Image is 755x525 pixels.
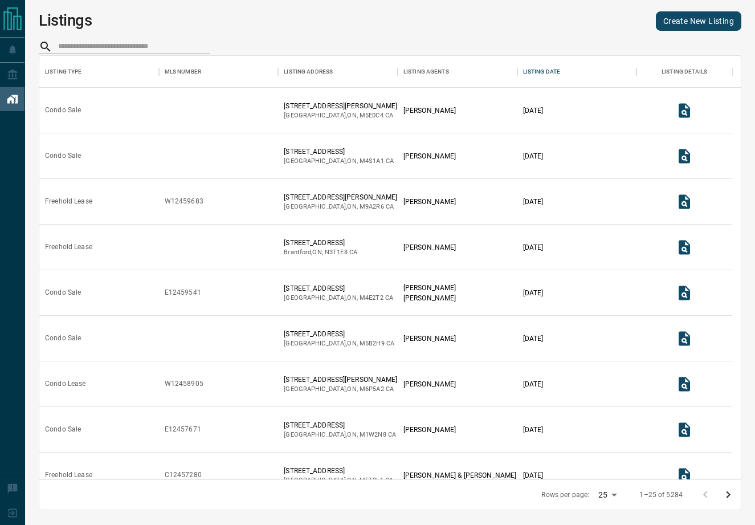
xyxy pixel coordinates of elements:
p: Rows per page: [541,490,589,500]
div: E12457671 [165,425,201,434]
span: m5e0c4 [360,112,383,119]
div: Freehold Lease [45,197,92,206]
div: MLS Number [159,56,279,88]
span: m4s1a1 [360,157,384,165]
button: Go to next page [717,483,740,506]
button: View Listing Details [673,282,696,304]
p: [DATE] [523,105,544,116]
div: Freehold Lease [45,470,92,480]
p: [GEOGRAPHIC_DATA] , ON , CA [284,339,394,348]
button: View Listing Details [673,190,696,213]
button: View Listing Details [673,145,696,168]
p: [STREET_ADDRESS] [284,466,393,476]
div: Condo Lease [45,379,85,389]
p: [PERSON_NAME] [403,379,456,389]
span: m4e2t2 [360,294,383,302]
div: Condo Sale [45,105,81,115]
div: Listing Date [523,56,561,88]
p: [DATE] [523,425,544,435]
p: [STREET_ADDRESS][PERSON_NAME] [284,101,397,111]
div: W12459683 [165,197,203,206]
div: Listing Agents [403,56,449,88]
p: [STREET_ADDRESS] [284,283,393,294]
p: [GEOGRAPHIC_DATA] , ON , CA [284,157,394,166]
p: Brantford , ON , CA [284,248,357,257]
p: [STREET_ADDRESS] [284,329,394,339]
p: [STREET_ADDRESS] [284,420,396,430]
div: Listing Type [45,56,82,88]
button: View Listing Details [673,418,696,441]
p: [PERSON_NAME] [403,425,456,435]
div: Condo Sale [45,333,81,343]
p: [DATE] [523,197,544,207]
div: 25 [594,487,621,503]
span: m5t2l6 [360,477,383,484]
p: [PERSON_NAME] [403,197,456,207]
p: [PERSON_NAME] [403,242,456,253]
p: [PERSON_NAME] & [PERSON_NAME] | The Branch Realty Group [403,470,599,481]
div: Condo Sale [45,151,81,161]
p: [STREET_ADDRESS][PERSON_NAME] [284,375,397,385]
p: [DATE] [523,288,544,298]
span: m9a2r6 [360,203,384,210]
p: [DATE] [523,333,544,344]
button: View Listing Details [673,373,696,396]
div: Listing Address [284,56,333,88]
span: m5b2h9 [360,340,385,347]
button: View Listing Details [673,99,696,122]
p: [GEOGRAPHIC_DATA] , ON , CA [284,476,393,485]
button: View Listing Details [673,236,696,259]
div: Listing Address [278,56,398,88]
p: [GEOGRAPHIC_DATA] , ON , CA [284,111,397,120]
div: E12459541 [165,288,201,298]
div: Listing Type [39,56,159,88]
p: [DATE] [523,242,544,253]
p: [PERSON_NAME] [403,333,456,344]
div: Freehold Lease [45,242,92,252]
span: m6p5a2 [360,385,384,393]
h1: Listings [39,11,92,30]
p: [GEOGRAPHIC_DATA] , ON , CA [284,202,398,211]
p: [STREET_ADDRESS] [284,238,357,248]
p: [GEOGRAPHIC_DATA] , ON , CA [284,385,397,394]
p: [GEOGRAPHIC_DATA] , ON , CA [284,294,393,303]
p: [DATE] [523,470,544,481]
span: m1w2n8 [360,431,386,438]
div: Listing Agents [398,56,517,88]
p: [PERSON_NAME] [403,105,456,116]
div: Listing Date [517,56,637,88]
div: Listing Details [636,56,732,88]
div: W12458905 [165,379,203,389]
p: [STREET_ADDRESS][PERSON_NAME], [284,192,398,202]
span: n3t1e8 [325,249,348,256]
div: Condo Sale [45,425,81,434]
p: [DATE] [523,151,544,161]
div: Listing Details [662,56,707,88]
p: [PERSON_NAME] [403,293,456,303]
div: Condo Sale [45,288,81,298]
p: [PERSON_NAME] [403,151,456,161]
p: 1–25 of 5284 [639,490,683,500]
a: Create New Listing [656,11,741,31]
p: [STREET_ADDRESS] [284,146,394,157]
div: C12457280 [165,470,202,480]
p: [PERSON_NAME] [403,283,456,293]
button: View Listing Details [673,464,696,487]
p: [GEOGRAPHIC_DATA] , ON , CA [284,430,396,439]
button: View Listing Details [673,327,696,350]
p: [DATE] [523,379,544,389]
div: MLS Number [165,56,201,88]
